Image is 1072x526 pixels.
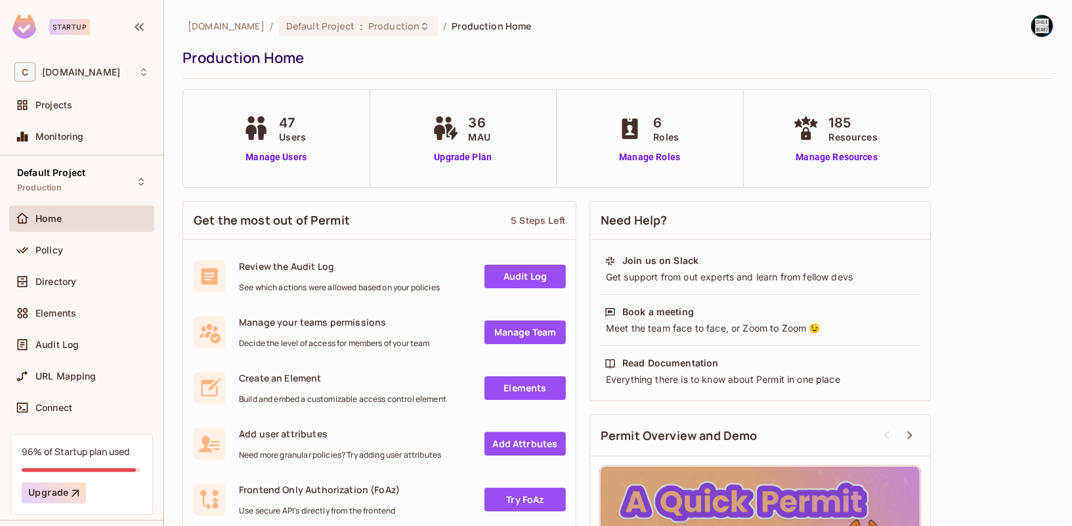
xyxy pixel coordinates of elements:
span: Decide the level of access for members of your team [239,338,430,349]
span: Create an Element [239,372,446,384]
span: Review the Audit Log [239,260,440,273]
a: Elements [484,376,566,400]
a: Add Attrbutes [484,432,566,456]
span: Policy [35,245,63,255]
div: Get support from out experts and learn from fellow devs [605,271,916,284]
a: Manage Users [240,150,312,164]
span: Home [35,213,62,224]
span: 36 [469,113,490,133]
span: Workspace: chalkboard.io [42,67,120,77]
span: Audit Log [35,340,79,350]
span: Production Home [452,20,531,32]
span: Frontend Only Authorization (FoAz) [239,483,400,496]
span: See which actions were allowed based on your policies [239,282,440,293]
span: Monitoring [35,131,84,142]
span: Get the most out of Permit [194,212,350,229]
div: Everything there is to know about Permit in one place [605,373,916,386]
button: Upgrade [22,483,86,504]
span: Default Project [17,167,85,178]
div: Read Documentation [622,357,719,370]
span: the active workspace [188,20,265,32]
li: / [270,20,273,32]
span: Resources [829,130,878,144]
a: Manage Team [484,320,566,344]
span: Default Project [286,20,354,32]
div: Startup [49,19,90,35]
div: 5 Steps Left [511,214,565,227]
div: Book a meeting [622,305,694,318]
a: Audit Log [484,265,566,288]
span: : [359,21,364,32]
span: Need more granular policies? Try adding user attributes [239,450,441,460]
div: Meet the team face to face, or Zoom to Zoom 😉 [605,322,916,335]
img: William Connelly [1031,15,1053,37]
span: Use secure API's directly from the frontend [239,506,400,516]
a: Manage Roles [614,150,685,164]
span: Elements [35,308,76,318]
span: Users [279,130,306,144]
span: Projects [35,100,72,110]
div: Production Home [182,48,1047,68]
span: Directory [35,276,76,287]
span: 6 [653,113,679,133]
span: Roles [653,130,679,144]
div: 96% of Startup plan used [22,445,129,458]
a: Upgrade Plan [429,150,497,164]
span: MAU [469,130,490,144]
span: Need Help? [601,212,668,229]
span: 185 [829,113,878,133]
span: 47 [279,113,306,133]
li: / [443,20,446,32]
span: Production [17,183,62,193]
a: Try FoAz [484,488,566,512]
div: Join us on Slack [622,254,698,267]
span: Production [368,20,419,32]
span: Permit Overview and Demo [601,427,758,444]
span: Manage your teams permissions [239,316,430,328]
span: Connect [35,403,72,413]
span: Build and embed a customizable access control element [239,394,446,405]
span: Add user attributes [239,427,441,440]
img: SReyMgAAAABJRU5ErkJggg== [12,14,36,39]
span: C [14,62,35,81]
a: Manage Resources [790,150,884,164]
span: URL Mapping [35,371,96,382]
